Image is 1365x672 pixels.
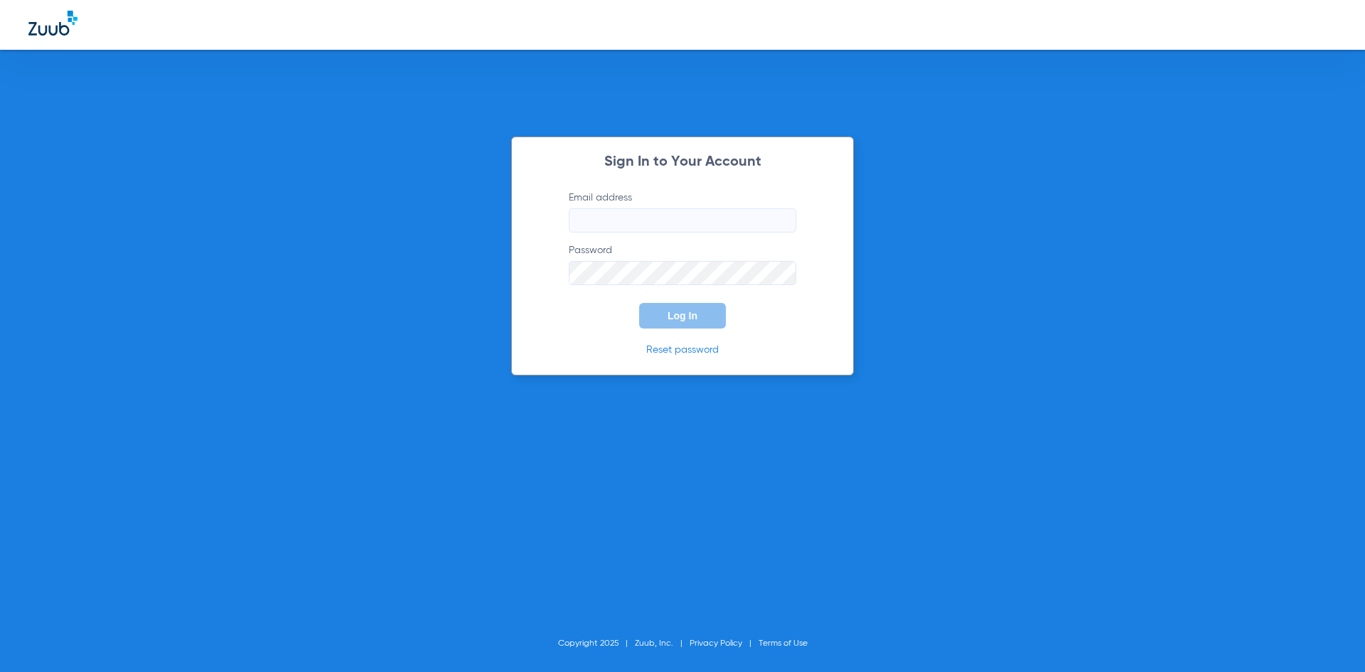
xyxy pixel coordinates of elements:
[668,310,697,321] span: Log In
[646,345,719,355] a: Reset password
[690,639,742,648] a: Privacy Policy
[569,208,796,233] input: Email address
[569,191,796,233] label: Email address
[28,11,77,36] img: Zuub Logo
[759,639,808,648] a: Terms of Use
[547,155,818,169] h2: Sign In to Your Account
[639,303,726,329] button: Log In
[635,636,690,651] li: Zuub, Inc.
[558,636,635,651] li: Copyright 2025
[569,243,796,285] label: Password
[569,261,796,285] input: Password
